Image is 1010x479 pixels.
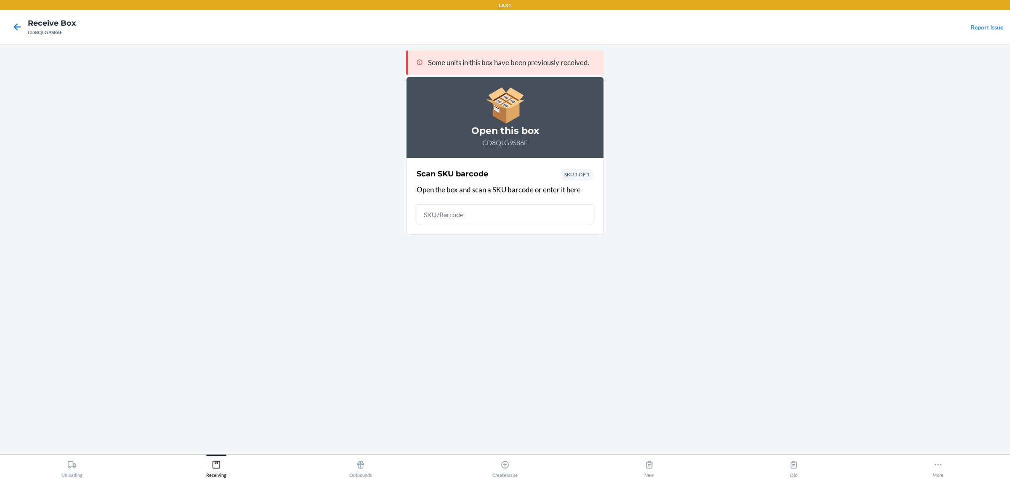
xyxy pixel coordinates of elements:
[61,457,82,478] div: Unloading
[644,457,654,478] div: New
[721,455,866,478] button: Old
[417,138,593,148] p: CD8QLG9S86F
[417,168,488,179] h2: Scan SKU barcode
[433,455,577,478] button: Create Issue
[206,457,226,478] div: Receiving
[866,455,1010,478] button: More
[577,455,721,478] button: New
[933,457,944,478] div: More
[144,455,289,478] button: Receiving
[28,18,76,29] h4: Receive Box
[417,184,593,195] p: Open the box and scan a SKU barcode or enter it here
[349,457,372,478] div: Outbounds
[971,24,1003,31] a: Report Issue
[428,58,590,67] span: Some units in this box have been previously received.
[289,455,433,478] button: Outbounds
[417,124,593,138] h3: Open this box
[789,457,798,478] div: Old
[492,457,518,478] div: Create Issue
[499,2,511,9] p: LAX1
[564,171,590,178] p: SKU 1 OF 1
[417,204,593,224] input: SKU/Barcode
[28,29,76,36] div: CD8QLG9S86F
